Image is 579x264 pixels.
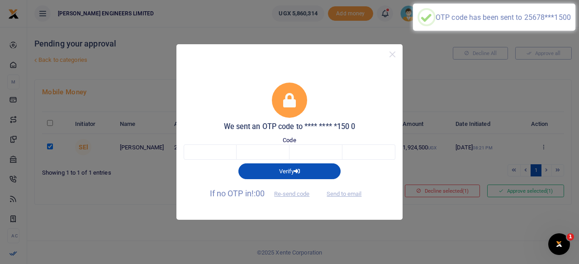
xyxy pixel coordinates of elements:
[386,48,399,61] button: Close
[567,233,574,241] span: 1
[436,13,571,22] div: OTP code has been sent to 25678***1500
[283,136,296,145] label: Code
[252,189,265,198] span: !:00
[210,189,318,198] span: If no OTP in
[548,233,570,255] iframe: Intercom live chat
[238,163,341,179] button: Verify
